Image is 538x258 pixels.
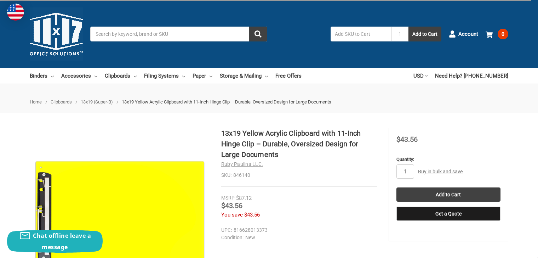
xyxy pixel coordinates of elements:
img: duty and tax information for United States [7,4,24,21]
span: $43.56 [396,135,418,144]
span: $43.56 [244,212,260,218]
dd: 816628013373 [221,226,374,234]
span: Chat offline leave a message [33,232,91,251]
h1: 13x19 Yellow Acrylic Clipboard with 11-Inch Hinge Clip – Durable, Oversized Design for Large Docu... [221,128,377,160]
span: 13x19 Yellow Acrylic Clipboard with 11-Inch Hinge Clip – Durable, Oversized Design for Large Docu... [122,99,331,105]
a: Paper [193,68,212,84]
a: Ruby Paulina LLC. [221,161,263,167]
div: MSRP [221,194,235,202]
button: Add to Cart [408,27,441,41]
span: Account [458,30,478,38]
a: Clipboards [105,68,137,84]
a: Accessories [61,68,97,84]
dt: SKU: [221,172,231,179]
a: Account [449,25,478,43]
span: $87.12 [236,195,252,201]
a: Buy in bulk and save [418,169,463,174]
a: 13x19 (Super-B) [81,99,113,105]
a: Binders [30,68,54,84]
button: Get a Quote [396,207,500,221]
a: Need Help? [PHONE_NUMBER] [435,68,508,84]
a: Storage & Mailing [220,68,268,84]
span: 0 [498,29,508,39]
label: Quantity: [396,156,500,163]
dt: Condition: [221,234,244,241]
a: Filing Systems [144,68,185,84]
input: Search by keyword, brand or SKU [90,27,267,41]
dd: New [221,234,374,241]
button: Chat offline leave a message [7,230,103,253]
a: Free Offers [275,68,302,84]
span: $43.56 [221,201,242,210]
img: 11x17.com [30,7,83,61]
input: Add SKU to Cart [331,27,391,41]
a: USD [413,68,428,84]
input: Add to Cart [396,187,500,202]
dd: 846140 [221,172,377,179]
a: 0 [486,25,508,43]
a: Home [30,99,42,105]
span: You save [221,212,243,218]
a: Clipboards [51,99,72,105]
dt: UPC: [221,226,232,234]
